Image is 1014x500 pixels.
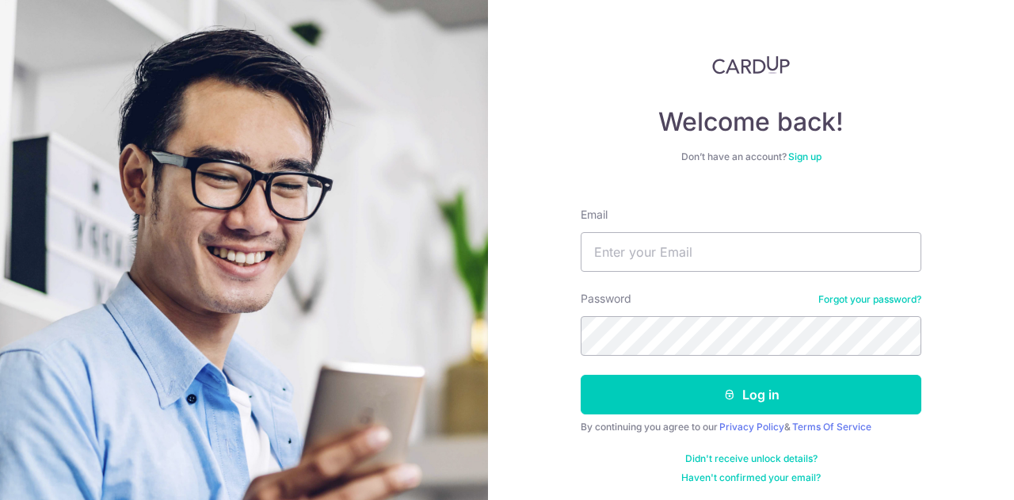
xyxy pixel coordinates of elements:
a: Didn't receive unlock details? [685,452,818,465]
a: Terms Of Service [792,421,871,433]
a: Forgot your password? [818,293,921,306]
a: Privacy Policy [719,421,784,433]
label: Password [581,291,631,307]
label: Email [581,207,608,223]
input: Enter your Email [581,232,921,272]
div: By continuing you agree to our & [581,421,921,433]
button: Log in [581,375,921,414]
div: Don’t have an account? [581,151,921,163]
img: CardUp Logo [712,55,790,74]
h4: Welcome back! [581,106,921,138]
a: Haven't confirmed your email? [681,471,821,484]
a: Sign up [788,151,821,162]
